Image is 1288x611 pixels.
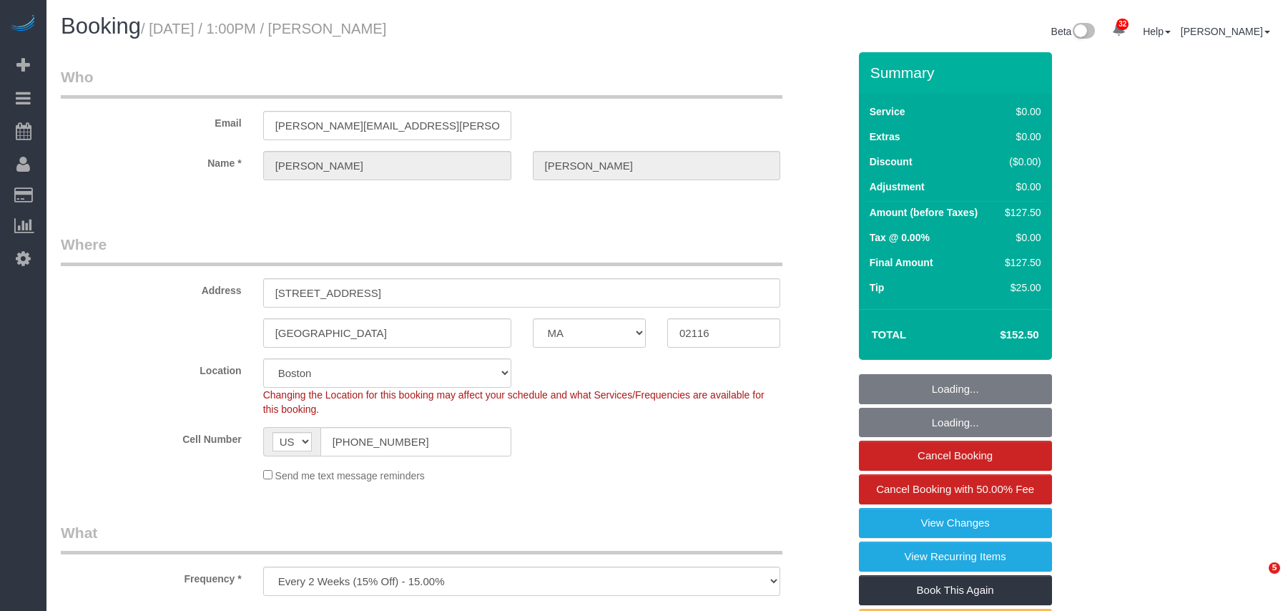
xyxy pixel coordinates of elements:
[275,470,425,482] span: Send me text message reminders
[870,230,930,245] label: Tax @ 0.00%
[320,427,511,456] input: Cell Number
[50,151,252,170] label: Name *
[1116,19,1129,30] span: 32
[870,129,900,144] label: Extras
[999,230,1041,245] div: $0.00
[141,21,386,36] small: / [DATE] / 1:00PM / [PERSON_NAME]
[872,328,907,341] strong: Total
[859,441,1052,471] a: Cancel Booking
[999,205,1041,220] div: $127.50
[859,508,1052,538] a: View Changes
[859,575,1052,605] a: Book This Again
[50,111,252,130] label: Email
[50,358,252,378] label: Location
[999,129,1041,144] div: $0.00
[876,483,1034,495] span: Cancel Booking with 50.00% Fee
[1105,14,1133,46] a: 32
[50,567,252,586] label: Frequency *
[263,318,511,348] input: City
[50,427,252,446] label: Cell Number
[999,104,1041,119] div: $0.00
[1239,562,1274,597] iframe: Intercom live chat
[1071,23,1095,41] img: New interface
[870,64,1045,81] h3: Summary
[999,180,1041,194] div: $0.00
[999,255,1041,270] div: $127.50
[870,104,905,119] label: Service
[667,318,780,348] input: Zip Code
[957,329,1038,341] h4: $152.50
[263,389,765,415] span: Changing the Location for this booking may affect your schedule and what Services/Frequencies are...
[870,180,925,194] label: Adjustment
[1269,562,1280,574] span: 5
[870,280,885,295] label: Tip
[999,280,1041,295] div: $25.00
[999,155,1041,169] div: ($0.00)
[61,14,141,39] span: Booking
[50,278,252,298] label: Address
[859,474,1052,504] a: Cancel Booking with 50.00% Fee
[1051,26,1096,37] a: Beta
[859,542,1052,572] a: View Recurring Items
[533,151,781,180] input: Last Name
[870,205,978,220] label: Amount (before Taxes)
[1181,26,1270,37] a: [PERSON_NAME]
[870,255,933,270] label: Final Amount
[1143,26,1171,37] a: Help
[870,155,913,169] label: Discount
[61,234,782,266] legend: Where
[61,67,782,99] legend: Who
[61,522,782,554] legend: What
[263,111,511,140] input: Email
[263,151,511,180] input: First Name
[9,14,37,34] img: Automaid Logo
